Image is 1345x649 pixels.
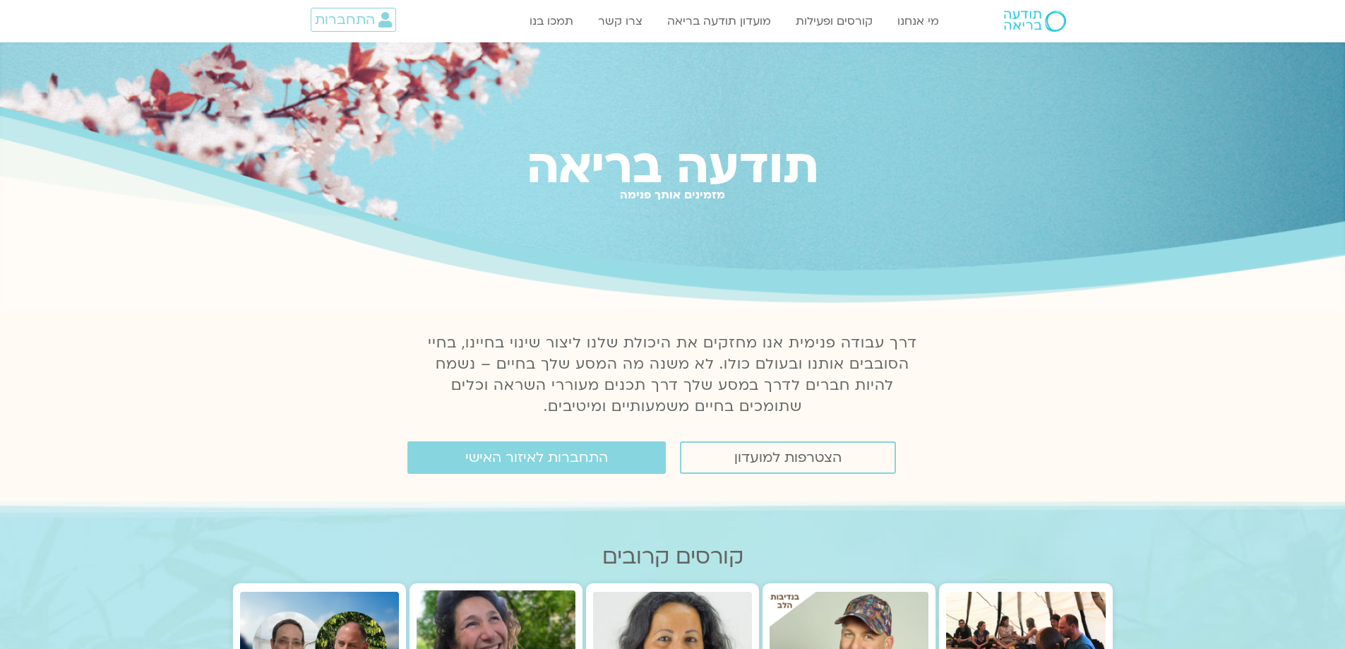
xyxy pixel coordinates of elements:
[1004,11,1066,32] img: תודעה בריאה
[420,333,926,417] p: דרך עבודה פנימית אנו מחזקים את היכולת שלנו ליצור שינוי בחיינו, בחיי הסובבים אותנו ובעולם כולו. לא...
[311,8,396,32] a: התחברות
[407,441,666,474] a: התחברות לאיזור האישי
[233,544,1113,569] h2: קורסים קרובים
[522,8,580,35] a: תמכו בנו
[591,8,650,35] a: צרו קשר
[660,8,778,35] a: מועדון תודעה בריאה
[315,12,375,28] span: התחברות
[465,450,608,465] span: התחברות לאיזור האישי
[680,441,896,474] a: הצטרפות למועדון
[789,8,880,35] a: קורסים ופעילות
[734,450,842,465] span: הצטרפות למועדון
[890,8,946,35] a: מי אנחנו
